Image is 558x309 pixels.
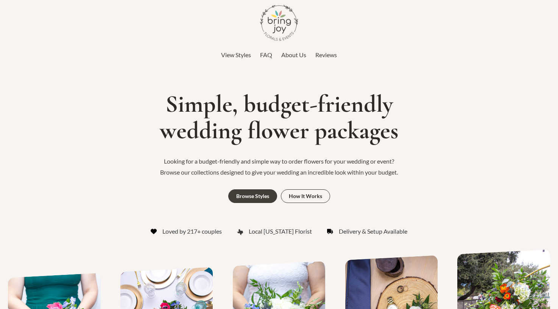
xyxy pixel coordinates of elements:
a: FAQ [260,49,272,61]
span: View Styles [221,51,251,58]
span: FAQ [260,51,272,58]
span: Local [US_STATE] Florist [249,226,312,237]
nav: Top Header Menu [52,49,506,61]
a: Browse Styles [228,189,277,203]
h1: Simple, budget-friendly wedding flower packages [4,91,554,144]
a: View Styles [221,49,251,61]
span: About Us [281,51,306,58]
span: Delivery & Setup Available [339,226,407,237]
span: Reviews [315,51,337,58]
span: Loved by 217+ couples [162,226,222,237]
a: How It Works [281,189,330,203]
p: Looking for a budget-friendly and simple way to order flowers for your wedding or event? Browse o... [154,156,404,178]
a: Reviews [315,49,337,61]
div: How It Works [289,194,322,199]
a: About Us [281,49,306,61]
div: Browse Styles [236,194,269,199]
